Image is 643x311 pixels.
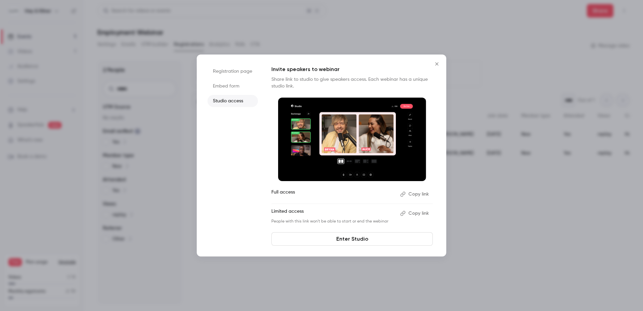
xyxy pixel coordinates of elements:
p: Limited access [271,208,395,219]
a: Enter Studio [271,232,433,246]
li: Studio access [207,95,258,107]
p: Full access [271,189,395,200]
p: Share link to studio to give speakers access. Each webinar has a unique studio link. [271,76,433,90]
li: Embed form [207,80,258,92]
p: Invite speakers to webinar [271,65,433,73]
img: Invite speakers to webinar [278,98,426,181]
button: Copy link [398,189,433,200]
button: Copy link [398,208,433,219]
button: Close [430,57,444,71]
li: Registration page [207,65,258,77]
p: People with this link won't be able to start or end the webinar [271,219,395,224]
